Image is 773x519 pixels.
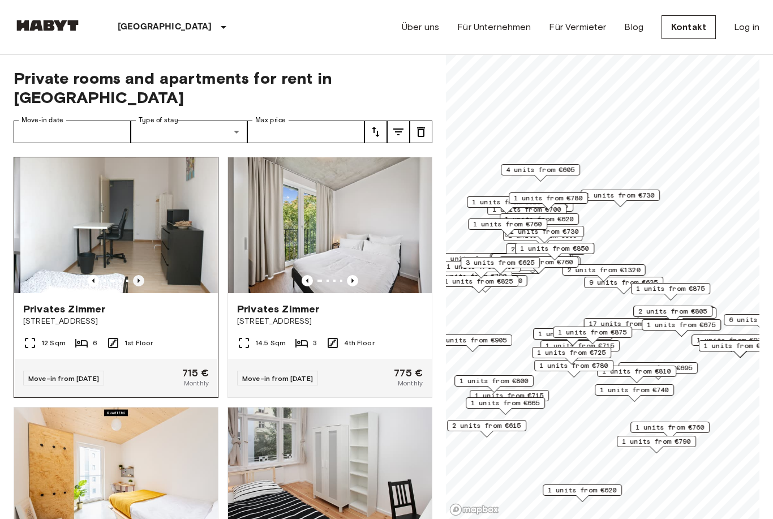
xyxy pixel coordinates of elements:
div: Map marker [631,283,710,301]
div: Map marker [617,436,696,453]
div: Map marker [501,164,580,182]
span: 1 units from €895 [446,261,516,272]
div: Map marker [454,375,534,393]
div: Map marker [633,306,712,323]
div: Map marker [595,384,674,402]
button: Previous image [133,275,144,286]
div: Map marker [692,334,771,352]
a: Kontakt [662,15,716,39]
div: Map marker [515,243,594,260]
span: Move-in from [DATE] [28,374,99,383]
span: 4th Floor [344,338,374,348]
button: Previous image [302,275,313,286]
button: tune [387,121,410,143]
label: Move-in date [22,115,63,125]
span: 1 units from €675 [647,320,716,330]
div: Map marker [500,213,579,231]
img: Marketing picture of unit DE-01-041-02M [20,157,224,293]
div: Map marker [581,190,660,207]
button: Previous image [88,275,99,286]
p: [GEOGRAPHIC_DATA] [118,20,212,34]
div: Map marker [543,484,622,502]
a: Marketing picture of unit DE-01-259-018-03QPrevious imagePrevious imagePrivates Zimmer[STREET_ADD... [227,157,432,398]
div: Map marker [491,254,570,271]
div: Map marker [466,397,545,415]
a: Mapbox logo [449,503,499,516]
div: Map marker [433,253,517,271]
span: Privates Zimmer [23,302,105,316]
span: 22 units from €655 [439,254,512,264]
span: 12 Sqm [41,338,66,348]
div: Map marker [597,366,676,383]
span: 1 units from €875 [558,327,627,337]
div: Map marker [506,243,585,261]
button: Previous image [347,275,358,286]
span: 1 units from €850 [520,243,589,254]
span: 1 units from €715 [546,341,615,351]
span: 3 units from €655 [496,254,565,264]
span: 715 € [182,368,209,378]
a: Log in [734,20,759,34]
span: 6 [93,338,97,348]
div: Map marker [562,264,646,282]
span: 1 units from €620 [472,197,541,207]
span: Move-in from [DATE] [242,374,313,383]
span: 14.5 Sqm [255,338,286,348]
span: 17 units from €720 [589,319,662,329]
span: 1 units from €760 [473,219,542,229]
span: Monthly [398,378,423,388]
span: 1 units from €620 [548,485,617,495]
a: Marketing picture of unit DE-01-041-02MMarketing picture of unit DE-01-041-02MPrevious imagePrevi... [14,157,218,398]
span: 775 € [394,368,423,378]
span: 1st Floor [124,338,153,348]
img: Habyt [14,20,81,31]
span: 1 units from €730 [510,226,579,237]
a: Für Unternehmen [457,20,531,34]
span: Privates Zimmer [237,302,319,316]
a: Für Vermieter [549,20,606,34]
div: Map marker [584,277,663,294]
label: Type of stay [139,115,178,125]
span: 2 units from €655 [511,244,580,254]
span: 3 units from €625 [466,258,535,268]
span: Monthly [184,378,209,388]
span: 9 units from €635 [589,277,658,288]
a: Über uns [402,20,439,34]
span: 1 units from €730 [586,190,655,200]
span: 1 units from €665 [471,398,540,408]
span: 2 units from €695 [624,363,693,373]
div: Map marker [642,319,721,337]
span: 1 units from €760 [635,422,705,432]
span: 2 units from €615 [452,421,521,431]
div: Map marker [444,275,527,293]
div: Map marker [461,257,540,274]
div: Map marker [509,192,588,210]
div: Map marker [619,362,698,380]
span: 4 units from €605 [506,165,575,175]
a: Blog [624,20,643,34]
div: Map marker [468,218,547,236]
span: 1 units from €835 [538,329,607,339]
span: 2 units from €805 [638,306,707,316]
input: Choose date [14,121,131,143]
img: Marketing picture of unit DE-01-259-018-03Q [228,157,432,293]
div: Map marker [433,334,512,352]
div: Map marker [499,256,578,274]
span: 1 units from €740 [600,385,669,395]
div: Map marker [630,422,710,439]
div: Map marker [584,318,667,336]
span: 1 units from €825 [444,276,513,286]
span: 1 units from €970 [697,335,766,345]
span: 1 units from €790 [622,436,691,447]
span: 1 units from €875 [636,284,705,294]
span: [STREET_ADDRESS] [23,316,209,327]
span: [STREET_ADDRESS] [237,316,423,327]
div: Map marker [534,360,613,378]
span: 1 units from €1200 [449,276,522,286]
span: Private rooms and apartments for rent in [GEOGRAPHIC_DATA] [14,68,432,107]
div: Map marker [439,276,518,293]
div: Map marker [447,420,526,437]
button: tune [364,121,387,143]
button: tune [410,121,432,143]
span: 2 units from €1320 [568,265,641,275]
